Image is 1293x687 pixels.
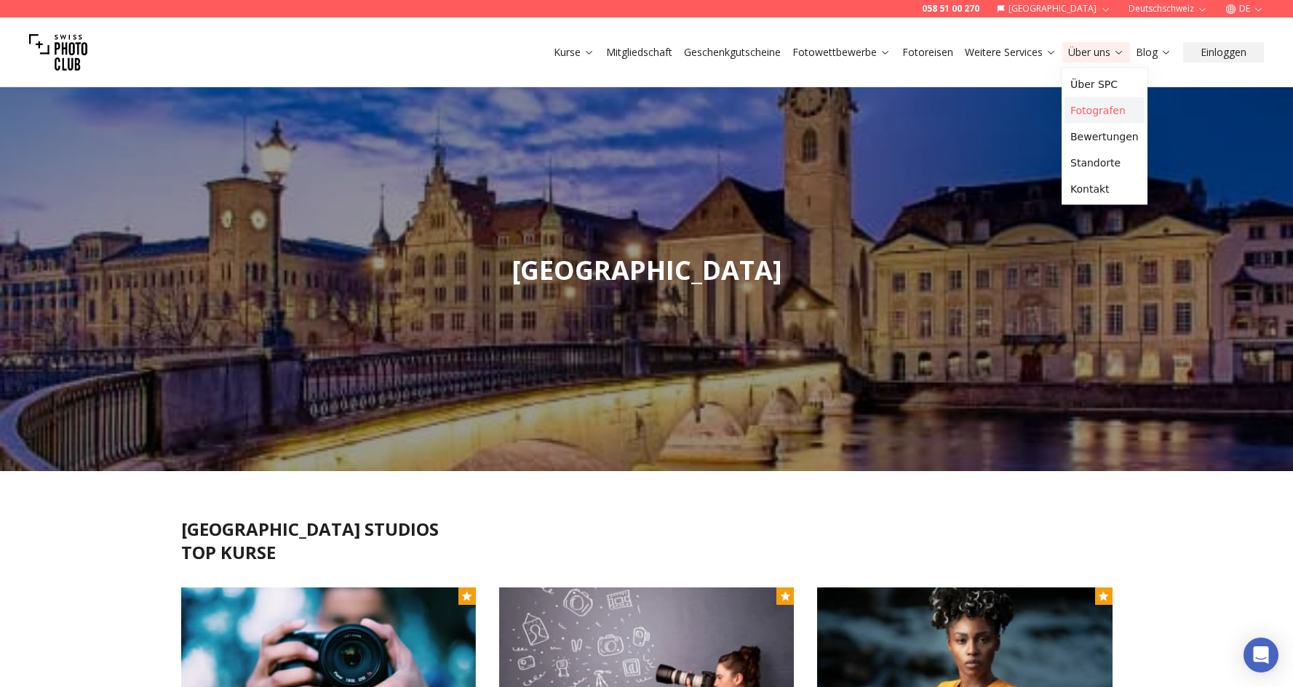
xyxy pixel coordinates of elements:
[792,45,891,60] a: Fotowettbewerbe
[1065,71,1145,97] a: Über SPC
[181,518,1113,541] h2: [GEOGRAPHIC_DATA] STUDIOS
[1136,45,1171,60] a: Blog
[684,45,781,60] a: Geschenkgutscheine
[548,42,600,63] button: Kurse
[554,45,594,60] a: Kurse
[181,541,1113,564] h2: TOP KURSE
[965,45,1057,60] a: Weitere Services
[1065,97,1145,124] a: Fotografen
[902,45,953,60] a: Fotoreisen
[1244,638,1278,672] div: Open Intercom Messenger
[1183,42,1264,63] button: Einloggen
[787,42,896,63] button: Fotowettbewerbe
[606,45,672,60] a: Mitgliedschaft
[29,23,87,81] img: Swiss photo club
[959,42,1062,63] button: Weitere Services
[1130,42,1177,63] button: Blog
[896,42,959,63] button: Fotoreisen
[922,3,979,15] a: 058 51 00 270
[1065,124,1145,150] a: Bewertungen
[678,42,787,63] button: Geschenkgutscheine
[600,42,678,63] button: Mitgliedschaft
[1065,176,1145,202] a: Kontakt
[1065,150,1145,176] a: Standorte
[1062,42,1130,63] button: Über uns
[512,252,782,288] span: [GEOGRAPHIC_DATA]
[1068,45,1124,60] a: Über uns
